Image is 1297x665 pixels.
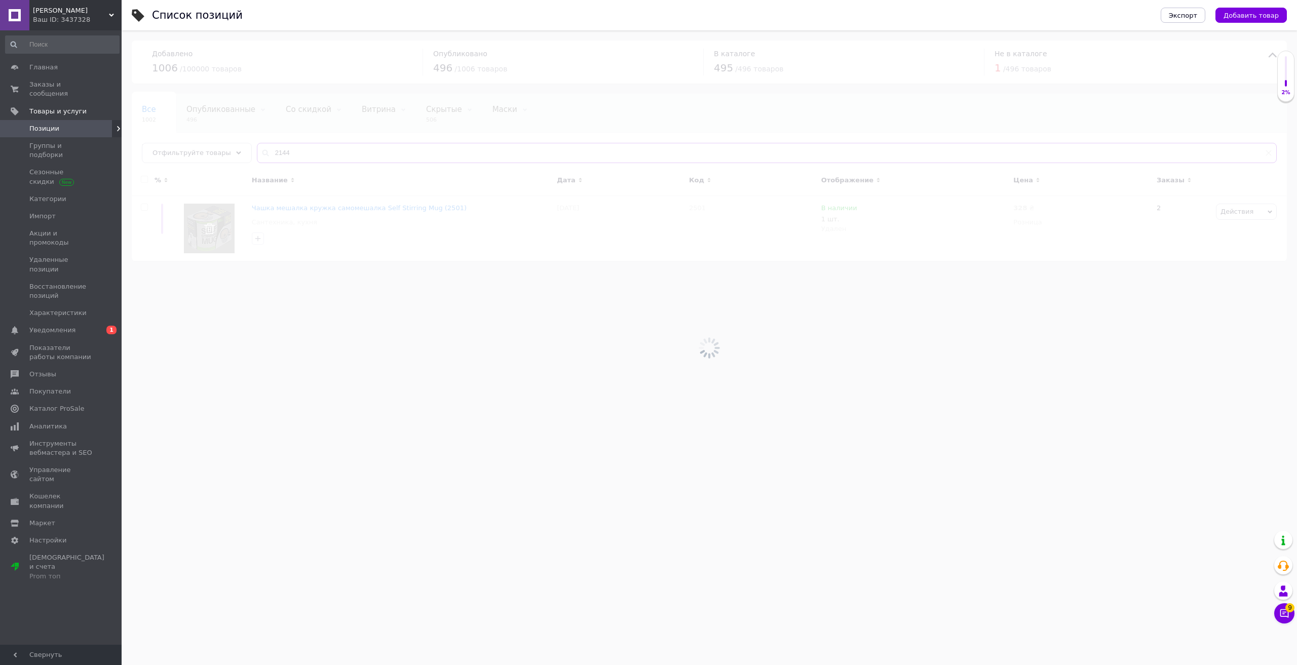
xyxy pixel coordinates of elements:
[29,536,66,545] span: Настройки
[29,519,55,528] span: Маркет
[29,168,94,186] span: Сезонные скидки
[29,63,58,72] span: Главная
[1285,603,1294,612] span: 9
[29,370,56,379] span: Отзывы
[33,15,122,24] div: Ваш ID: 3437328
[29,572,104,581] div: Prom топ
[1224,12,1279,19] span: Добавить товар
[29,141,94,160] span: Группы и подборки
[29,194,66,204] span: Категории
[29,80,94,98] span: Заказы и сообщения
[29,439,94,457] span: Инструменты вебмастера и SEO
[1161,8,1205,23] button: Экспорт
[5,35,120,54] input: Поиск
[1274,603,1294,623] button: Чат с покупателем9
[1278,89,1294,96] div: 2%
[29,282,94,300] span: Восстановление позиций
[29,387,71,396] span: Покупатели
[152,10,243,21] div: Список позиций
[29,326,75,335] span: Уведомления
[29,553,104,581] span: [DEMOGRAPHIC_DATA] и счета
[1169,12,1197,19] span: Экспорт
[1215,8,1287,23] button: Добавить товар
[29,422,67,431] span: Аналитика
[29,107,87,116] span: Товары и услуги
[29,465,94,484] span: Управление сайтом
[29,229,94,247] span: Акции и промокоды
[29,308,87,318] span: Характеристики
[29,492,94,510] span: Кошелек компании
[29,404,84,413] span: Каталог ProSale
[29,124,59,133] span: Позиции
[33,6,109,15] span: Титан Маркет
[29,212,56,221] span: Импорт
[106,326,117,334] span: 1
[29,343,94,362] span: Показатели работы компании
[29,255,94,273] span: Удаленные позиции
